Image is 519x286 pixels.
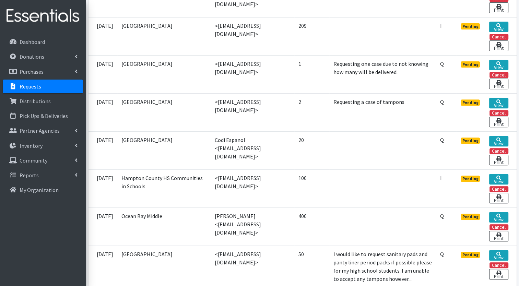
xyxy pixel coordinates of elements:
[3,109,83,123] a: Pick Ups & Deliveries
[440,175,442,181] abbr: Individual
[489,117,508,127] a: Print
[20,157,47,164] p: Community
[117,55,211,93] td: [GEOGRAPHIC_DATA]
[294,93,329,131] td: 2
[329,93,436,131] td: Requesting a case of tampons
[89,17,117,55] td: [DATE]
[3,183,83,197] a: My Organization
[20,53,44,60] p: Donations
[211,93,294,131] td: <[EMAIL_ADDRESS][DOMAIN_NAME]>
[3,50,83,63] a: Donations
[20,68,44,75] p: Purchases
[461,214,480,220] span: Pending
[489,148,508,154] button: Cancel
[89,93,117,131] td: [DATE]
[461,99,480,106] span: Pending
[489,98,508,108] a: View
[20,38,45,45] p: Dashboard
[440,251,444,258] abbr: Quantity
[489,269,508,279] a: Print
[489,224,508,230] button: Cancel
[461,61,480,68] span: Pending
[489,136,508,146] a: View
[20,127,60,134] p: Partner Agencies
[489,40,508,51] a: Print
[20,187,59,193] p: My Organization
[3,124,83,138] a: Partner Agencies
[211,55,294,93] td: <[EMAIL_ADDRESS][DOMAIN_NAME]>
[117,93,211,131] td: [GEOGRAPHIC_DATA]
[489,2,508,13] a: Print
[3,35,83,49] a: Dashboard
[489,60,508,70] a: View
[461,138,480,144] span: Pending
[489,193,508,203] a: Print
[211,207,294,246] td: [PERSON_NAME] <[EMAIL_ADDRESS][DOMAIN_NAME]>
[294,17,329,55] td: 209
[117,207,211,246] td: Ocean Bay Middle
[211,17,294,55] td: <[EMAIL_ADDRESS][DOMAIN_NAME]>
[3,80,83,93] a: Requests
[89,55,117,93] td: [DATE]
[329,55,436,93] td: Requesting one case due to not knowing how many will be delivered.
[294,169,329,207] td: 100
[211,131,294,169] td: Codi Espanol <[EMAIL_ADDRESS][DOMAIN_NAME]>
[294,131,329,169] td: 20
[211,169,294,207] td: <[EMAIL_ADDRESS][DOMAIN_NAME]>
[3,65,83,79] a: Purchases
[117,131,211,169] td: [GEOGRAPHIC_DATA]
[489,155,508,165] a: Print
[489,250,508,261] a: View
[294,207,329,246] td: 400
[3,154,83,167] a: Community
[489,262,508,268] button: Cancel
[440,60,444,67] abbr: Quantity
[20,142,43,149] p: Inventory
[461,23,480,29] span: Pending
[489,186,508,192] button: Cancel
[3,139,83,153] a: Inventory
[440,136,444,143] abbr: Quantity
[89,131,117,169] td: [DATE]
[440,22,442,29] abbr: Individual
[3,4,83,27] img: HumanEssentials
[117,169,211,207] td: Hampton County HS Communities in Schools
[3,94,83,108] a: Distributions
[489,72,508,78] button: Cancel
[489,212,508,223] a: View
[20,112,68,119] p: Pick Ups & Deliveries
[20,172,39,179] p: Reports
[489,231,508,241] a: Print
[461,252,480,258] span: Pending
[294,55,329,93] td: 1
[440,213,444,219] abbr: Quantity
[117,17,211,55] td: [GEOGRAPHIC_DATA]
[3,168,83,182] a: Reports
[489,110,508,116] button: Cancel
[440,98,444,105] abbr: Quantity
[461,176,480,182] span: Pending
[489,34,508,40] button: Cancel
[89,207,117,246] td: [DATE]
[20,83,41,90] p: Requests
[20,98,51,105] p: Distributions
[489,22,508,32] a: View
[489,174,508,184] a: View
[89,169,117,207] td: [DATE]
[489,79,508,89] a: Print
